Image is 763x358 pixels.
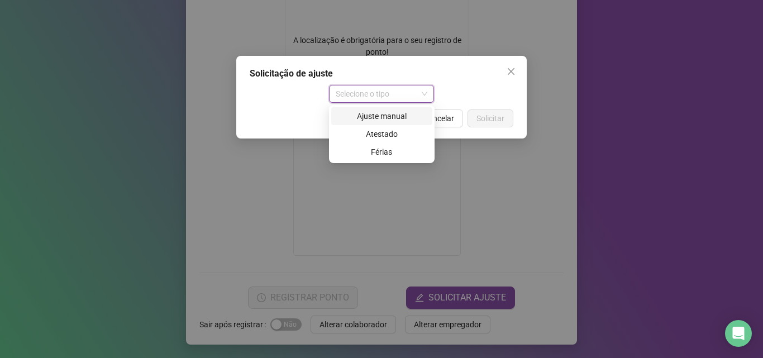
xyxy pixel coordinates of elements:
span: Selecione o tipo [336,85,428,102]
span: close [507,67,516,76]
div: Férias [338,146,426,158]
div: Solicitação de ajuste [250,67,513,80]
div: Férias [331,143,432,161]
button: Close [502,63,520,80]
span: Cancelar [423,112,454,125]
div: Ajuste manual [331,107,432,125]
button: Solicitar [468,109,513,127]
div: Open Intercom Messenger [725,320,752,347]
div: Atestado [338,128,426,140]
div: Ajuste manual [338,110,426,122]
button: Cancelar [414,109,463,127]
div: Atestado [331,125,432,143]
